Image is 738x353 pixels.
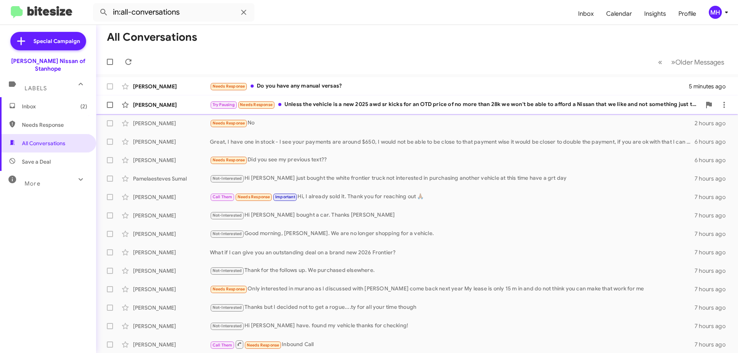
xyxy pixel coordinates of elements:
[695,193,732,201] div: 7 hours ago
[133,193,210,201] div: [PERSON_NAME]
[133,83,210,90] div: [PERSON_NAME]
[107,31,197,43] h1: All Conversations
[133,230,210,238] div: [PERSON_NAME]
[213,305,242,310] span: Not-Interested
[600,3,638,25] a: Calendar
[210,285,695,293] div: Only interested in murano as I discussed with [PERSON_NAME] come back next year My lease is only ...
[210,249,695,256] div: What if I can give you an outstanding deal on a brand new 2026 Frontier?
[695,249,732,256] div: 7 hours ago
[133,285,210,293] div: [PERSON_NAME]
[210,138,695,146] div: Great, I have one in stock - I see your payments are around $650, I would not be able to be close...
[210,340,695,349] div: Inbound Call
[213,343,233,348] span: Call Them
[672,3,702,25] a: Profile
[210,303,695,312] div: Thanks but I decided not to get a rogue....ty for all your time though
[213,176,242,181] span: Not-Interested
[213,84,245,89] span: Needs Response
[22,158,51,166] span: Save a Deal
[213,231,242,236] span: Not-Interested
[133,212,210,219] div: [PERSON_NAME]
[695,156,732,164] div: 6 hours ago
[695,119,732,127] div: 2 hours ago
[213,268,242,273] span: Not-Interested
[213,194,233,199] span: Call Them
[210,211,695,220] div: Hi [PERSON_NAME] bought a car. Thanks [PERSON_NAME]
[240,102,273,107] span: Needs Response
[653,54,667,70] button: Previous
[702,6,730,19] button: MH
[709,6,722,19] div: MH
[667,54,729,70] button: Next
[213,287,245,292] span: Needs Response
[695,230,732,238] div: 7 hours ago
[133,101,210,109] div: [PERSON_NAME]
[93,3,254,22] input: Search
[210,174,695,183] div: Hi [PERSON_NAME] just bought the white frontier truck not interested in purchasing another vehicl...
[695,322,732,330] div: 7 hours ago
[238,194,270,199] span: Needs Response
[210,229,695,238] div: Good morning, [PERSON_NAME]. We are no longer shopping for a vehicle.
[210,100,701,109] div: Unless the vehicle is a new 2025 awd sr kicks for an OTD price of no more than 28k we won't be ab...
[695,267,732,275] div: 7 hours ago
[210,82,689,91] div: Do you have any manual versas?
[695,285,732,293] div: 7 hours ago
[213,323,242,328] span: Not-Interested
[210,192,695,201] div: Hi, I already sold it. Thank you for reaching out 🙏🏽
[695,138,732,146] div: 6 hours ago
[213,213,242,218] span: Not-Interested
[213,121,245,126] span: Needs Response
[10,32,86,50] a: Special Campaign
[133,175,210,182] div: Pamelaesteves Sumal
[689,83,732,90] div: 5 minutes ago
[33,37,80,45] span: Special Campaign
[638,3,672,25] a: Insights
[22,103,87,110] span: Inbox
[25,180,40,187] span: More
[210,119,695,128] div: No
[133,119,210,127] div: [PERSON_NAME]
[133,156,210,164] div: [PERSON_NAME]
[658,57,662,67] span: «
[22,121,87,129] span: Needs Response
[210,322,695,330] div: Hi [PERSON_NAME] have. found my vehicle thanks for checking!
[133,304,210,312] div: [PERSON_NAME]
[133,341,210,348] div: [PERSON_NAME]
[572,3,600,25] a: Inbox
[654,54,729,70] nav: Page navigation example
[695,175,732,182] div: 7 hours ago
[210,266,695,275] div: Thank for the follows up. We purchased elsewhere.
[22,139,65,147] span: All Conversations
[671,57,675,67] span: »
[133,138,210,146] div: [PERSON_NAME]
[210,156,695,164] div: Did you see my previous text??
[675,58,724,66] span: Older Messages
[25,85,47,92] span: Labels
[695,341,732,348] div: 7 hours ago
[247,343,279,348] span: Needs Response
[80,103,87,110] span: (2)
[213,157,245,162] span: Needs Response
[213,102,235,107] span: Try Pausing
[133,322,210,330] div: [PERSON_NAME]
[133,249,210,256] div: [PERSON_NAME]
[695,304,732,312] div: 7 hours ago
[133,267,210,275] div: [PERSON_NAME]
[695,212,732,219] div: 7 hours ago
[275,194,295,199] span: Important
